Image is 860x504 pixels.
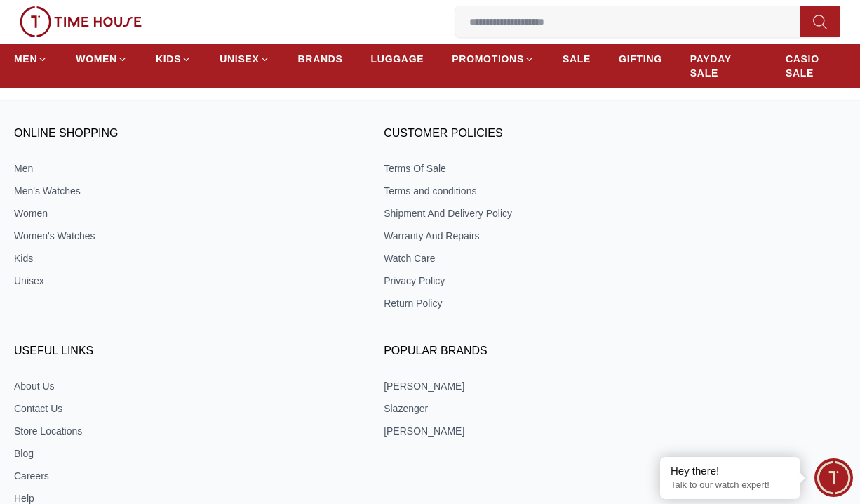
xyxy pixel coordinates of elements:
[14,229,353,243] a: Women's Watches
[563,46,591,72] a: SALE
[371,52,424,66] span: LUGGAGE
[384,229,723,243] a: Warranty And Repairs
[298,52,343,66] span: BRANDS
[384,341,723,362] h3: Popular Brands
[14,469,353,483] a: Careers
[563,52,591,66] span: SALE
[384,402,723,416] a: Slazenger
[76,46,128,72] a: WOMEN
[14,402,353,416] a: Contact Us
[371,46,424,72] a: LUGGAGE
[452,52,524,66] span: PROMOTIONS
[452,46,535,72] a: PROMOTIONS
[220,52,259,66] span: UNISEX
[690,52,758,80] span: PAYDAY SALE
[76,52,117,66] span: WOMEN
[156,52,181,66] span: KIDS
[384,184,723,198] a: Terms and conditions
[14,206,353,220] a: Women
[220,46,269,72] a: UNISEX
[384,161,723,175] a: Terms Of Sale
[619,46,662,72] a: GIFTING
[384,296,723,310] a: Return Policy
[671,464,790,478] div: Hey there!
[298,46,343,72] a: BRANDS
[14,161,353,175] a: Men
[384,424,723,438] a: [PERSON_NAME]
[14,446,353,460] a: Blog
[14,341,353,362] h3: USEFUL LINKS
[14,124,353,145] h3: ONLINE SHOPPING
[14,274,353,288] a: Unisex
[384,124,723,145] h3: CUSTOMER POLICIES
[619,52,662,66] span: GIFTING
[14,379,353,393] a: About Us
[20,6,142,37] img: ...
[786,46,846,86] a: CASIO SALE
[690,46,758,86] a: PAYDAY SALE
[814,458,853,497] div: Chat Widget
[786,52,846,80] span: CASIO SALE
[14,184,353,198] a: Men's Watches
[156,46,192,72] a: KIDS
[384,274,723,288] a: Privacy Policy
[384,206,723,220] a: Shipment And Delivery Policy
[384,251,723,265] a: Watch Care
[14,46,48,72] a: MEN
[384,379,723,393] a: [PERSON_NAME]
[671,479,790,491] p: Talk to our watch expert!
[14,251,353,265] a: Kids
[14,52,37,66] span: MEN
[14,424,353,438] a: Store Locations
